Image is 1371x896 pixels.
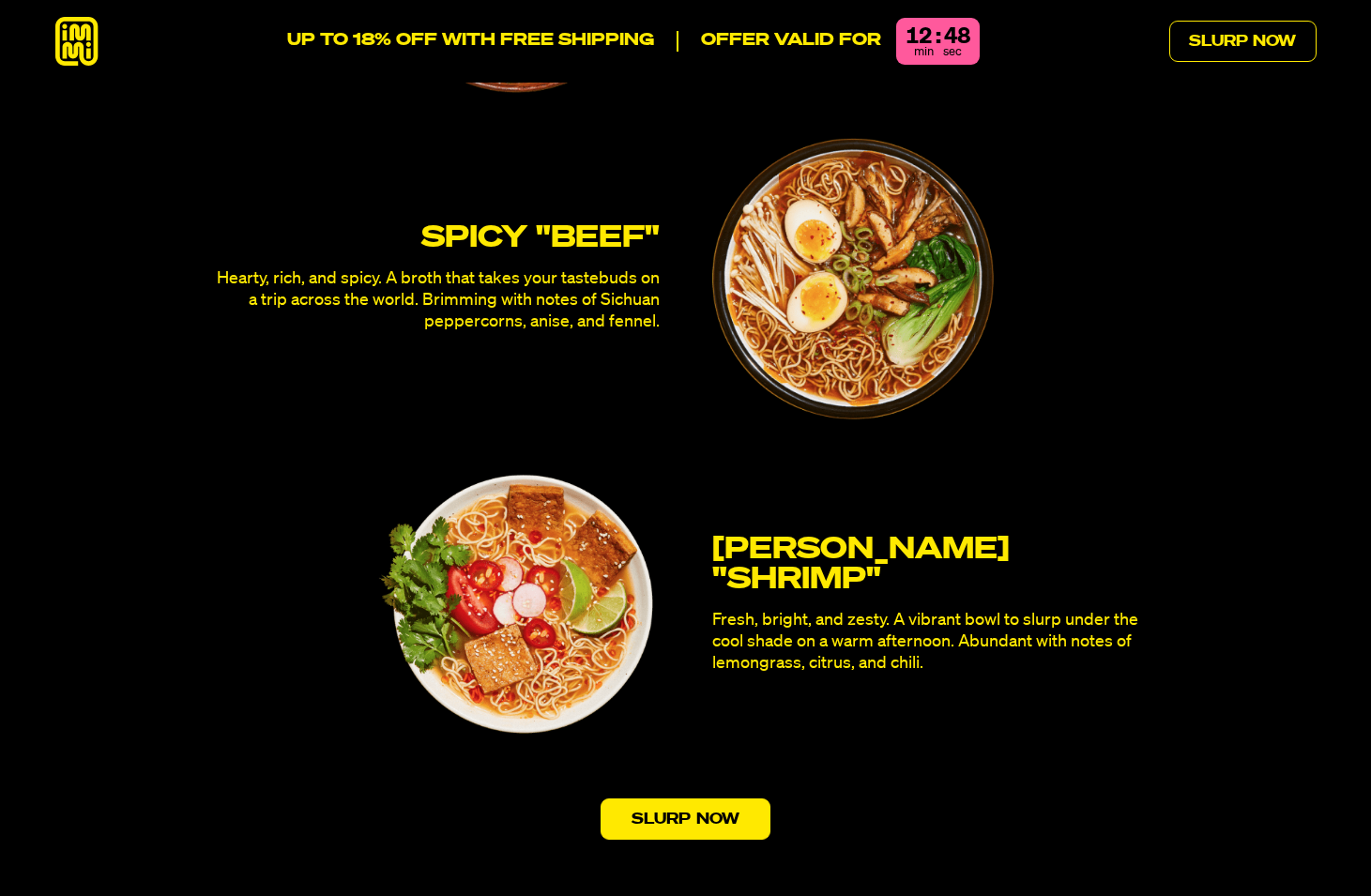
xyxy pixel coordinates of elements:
div: : [936,25,940,48]
img: TOM YUM [378,464,660,746]
h3: [PERSON_NAME] "SHRIMP" [712,535,1155,595]
span: sec [943,46,962,58]
div: 48 [944,25,970,48]
div: 12 [906,25,932,48]
span: min [914,46,934,58]
p: UP TO 18% OFF WITH FREE SHIPPING [287,31,654,52]
p: Hearty, rich, and spicy. A broth that takes your tastebuds on a trip across the world. Brimming w... [217,268,660,334]
h3: SPICY "BEEF" [217,223,660,253]
p: Offer valid for [677,31,881,52]
p: Fresh, bright, and zesty. A vibrant bowl to slurp under the cool shade on a warm afternoon. Abund... [712,610,1155,676]
a: Slurp Now [601,798,770,840]
a: Slurp Now [1169,21,1317,62]
img: SPICY [712,138,994,419]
